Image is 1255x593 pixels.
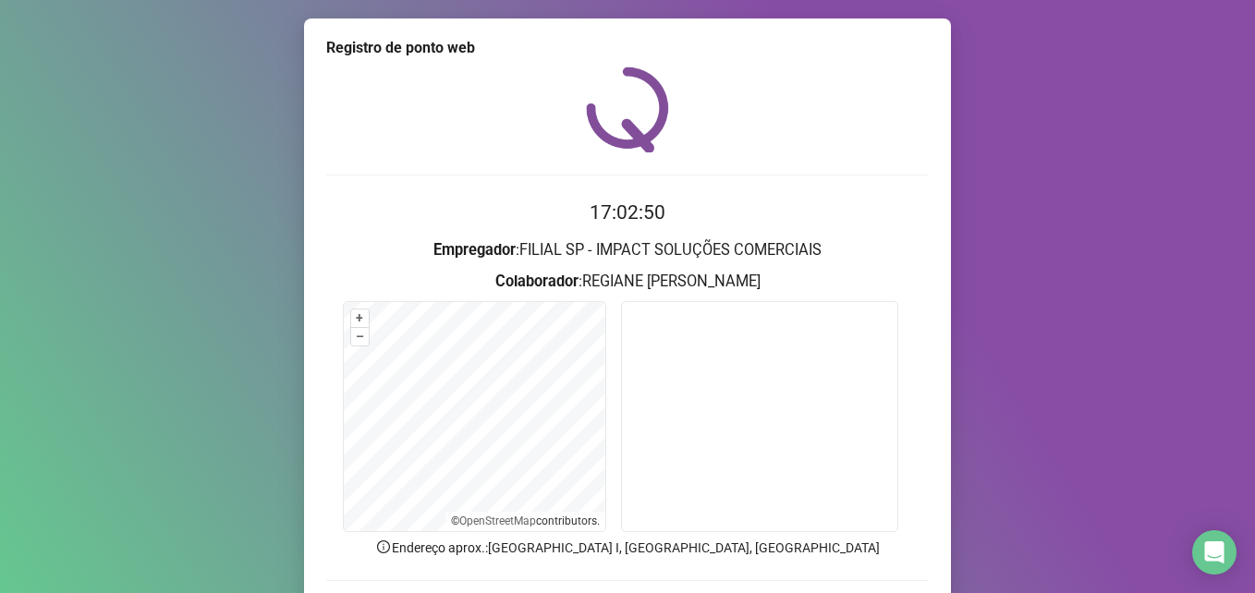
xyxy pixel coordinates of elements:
img: QRPoint [586,67,669,152]
li: © contributors. [451,514,600,527]
div: Registro de ponto web [326,37,929,59]
button: – [351,328,369,345]
h3: : FILIAL SP - IMPACT SOLUÇÕES COMERCIAIS [326,238,929,262]
h3: : REGIANE [PERSON_NAME] [326,270,929,294]
span: info-circle [375,539,392,555]
strong: Empregador [433,241,516,259]
div: Open Intercom Messenger [1192,530,1237,575]
strong: Colaborador [495,272,579,290]
time: 17:02:50 [590,201,665,224]
p: Endereço aprox. : [GEOGRAPHIC_DATA] I, [GEOGRAPHIC_DATA], [GEOGRAPHIC_DATA] [326,538,929,558]
button: + [351,309,369,327]
a: OpenStreetMap [459,514,536,527]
